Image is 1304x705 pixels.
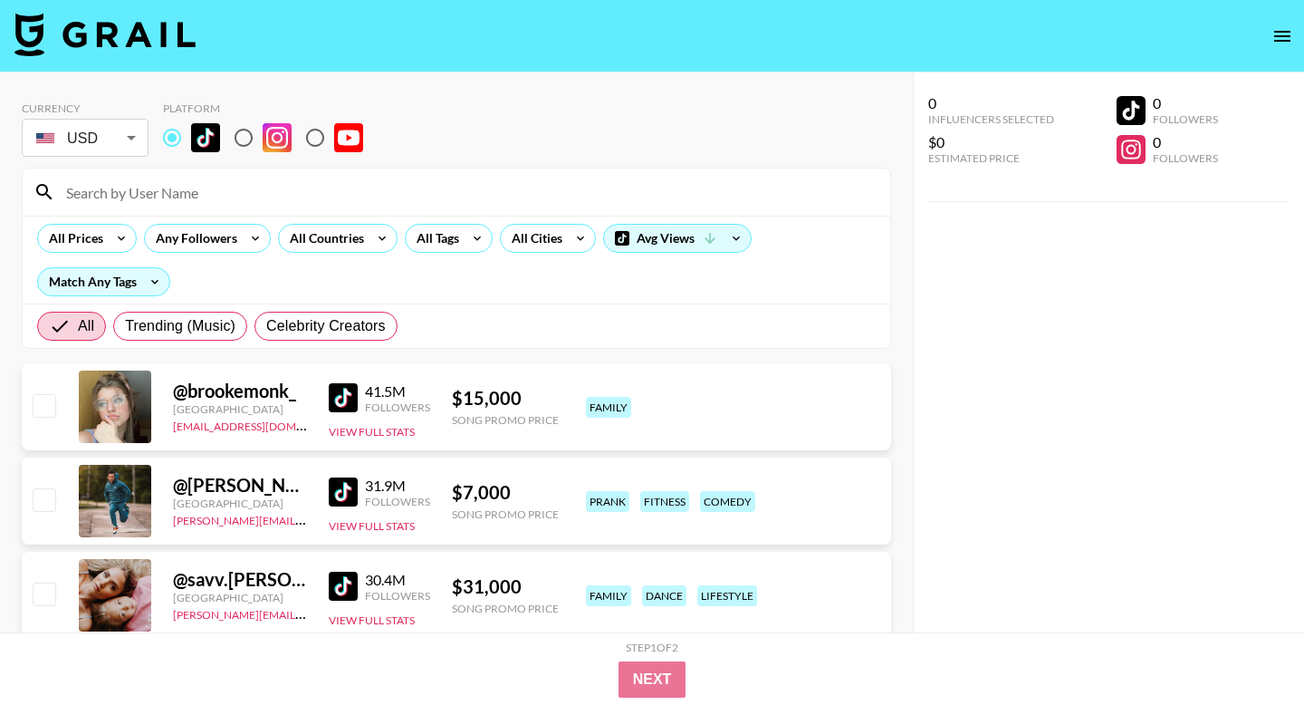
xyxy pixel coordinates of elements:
img: TikTok [329,383,358,412]
div: Platform [163,101,378,115]
button: View Full Stats [329,613,415,627]
button: open drawer [1264,18,1300,54]
div: Estimated Price [928,151,1054,165]
input: Search by User Name [55,178,879,207]
img: YouTube [334,123,363,152]
div: Followers [365,401,430,414]
div: 41.5M [365,382,430,401]
div: family [586,397,631,418]
img: Instagram [263,123,292,152]
img: TikTok [191,123,220,152]
div: prank [586,491,629,512]
div: Avg Views [604,225,751,252]
a: [EMAIL_ADDRESS][DOMAIN_NAME] [173,416,355,433]
img: Grail Talent [14,13,196,56]
div: $ 15,000 [452,387,559,410]
div: @ [PERSON_NAME].[PERSON_NAME] [173,474,307,497]
div: lifestyle [697,585,757,606]
div: $ 7,000 [452,481,559,504]
div: All Cities [501,225,566,252]
div: $ 31,000 [452,575,559,598]
a: [PERSON_NAME][EMAIL_ADDRESS][DOMAIN_NAME] [173,604,441,622]
div: Followers [1153,112,1218,126]
div: fitness [640,491,689,512]
div: [GEOGRAPHIC_DATA] [173,497,307,510]
button: View Full Stats [329,519,415,533]
div: All Prices [38,225,107,252]
div: @ brookemonk_ [173,380,307,402]
div: All Tags [406,225,463,252]
div: Step 1 of 2 [626,641,678,654]
button: Next [618,662,686,698]
div: @ savv.[PERSON_NAME] [173,568,307,591]
div: All Countries [279,225,368,252]
iframe: Drift Widget Chat Controller [1213,614,1282,683]
div: [GEOGRAPHIC_DATA] [173,591,307,604]
div: Currency [22,101,149,115]
a: [PERSON_NAME][EMAIL_ADDRESS][DOMAIN_NAME] [173,510,441,527]
div: Influencers Selected [928,112,1054,126]
div: Followers [1153,151,1218,165]
div: Match Any Tags [38,268,169,295]
button: View Full Stats [329,425,415,439]
div: Followers [365,495,430,508]
div: 0 [1153,94,1218,112]
div: comedy [700,491,755,512]
div: 31.9M [365,477,430,495]
div: Song Promo Price [452,507,559,521]
div: 0 [1153,133,1218,151]
div: [GEOGRAPHIC_DATA] [173,402,307,416]
div: Any Followers [145,225,241,252]
div: Song Promo Price [452,602,559,615]
div: $0 [928,133,1054,151]
div: USD [25,122,145,154]
div: dance [642,585,686,606]
span: Celebrity Creators [266,315,386,337]
div: family [586,585,631,606]
img: TikTok [329,478,358,507]
div: Song Promo Price [452,413,559,427]
img: TikTok [329,572,358,601]
div: 30.4M [365,571,430,589]
span: All [78,315,94,337]
span: Trending (Music) [125,315,235,337]
div: Followers [365,589,430,603]
div: 0 [928,94,1054,112]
